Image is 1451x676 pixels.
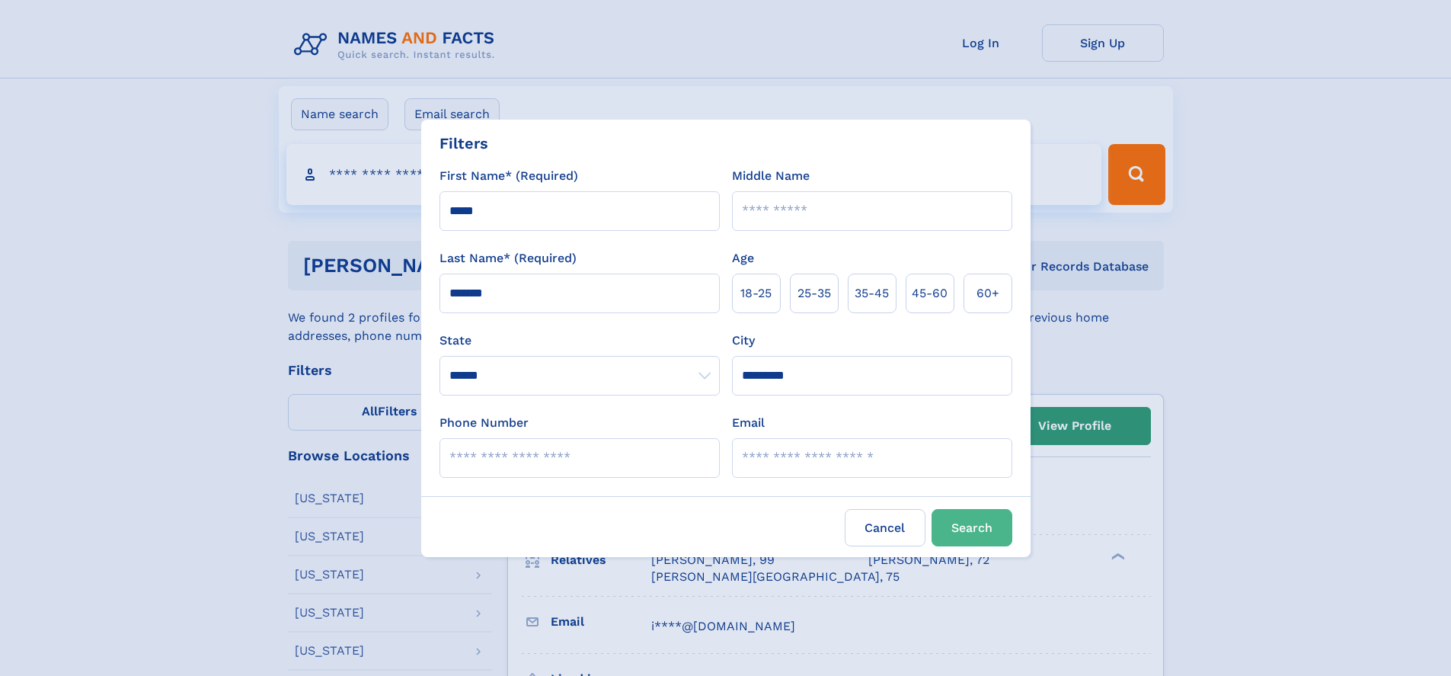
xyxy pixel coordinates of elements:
[912,284,948,303] span: 45‑60
[732,167,810,185] label: Middle Name
[740,284,772,303] span: 18‑25
[932,509,1012,546] button: Search
[439,414,529,432] label: Phone Number
[439,167,578,185] label: First Name* (Required)
[439,249,577,268] label: Last Name* (Required)
[976,284,999,303] span: 60+
[439,132,488,155] div: Filters
[732,332,755,350] label: City
[845,509,925,546] label: Cancel
[732,414,765,432] label: Email
[855,284,889,303] span: 35‑45
[439,332,720,350] label: State
[732,249,754,268] label: Age
[797,284,831,303] span: 25‑35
